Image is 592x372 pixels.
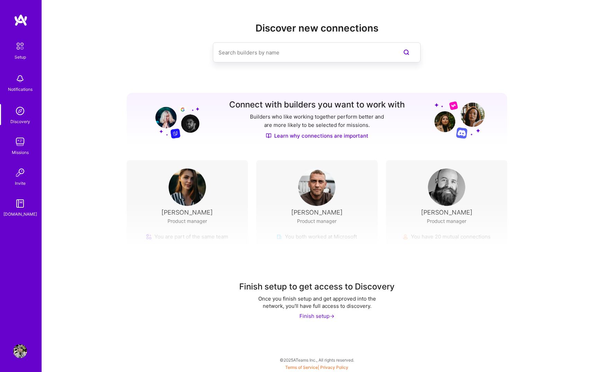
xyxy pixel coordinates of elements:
img: User Avatar [298,168,335,206]
a: Learn why connections are important [266,132,368,139]
img: logo [14,14,28,26]
div: © 2025 ATeams Inc., All rights reserved. [42,351,592,369]
div: Once you finish setup and get approved into the network, you'll have full access to discovery. [248,295,386,310]
h2: Discover new connections [127,23,508,34]
div: Notifications [8,86,33,93]
a: Terms of Service [285,365,318,370]
img: guide book [13,197,27,210]
img: User Avatar [169,168,206,206]
div: Finish setup -> [299,312,334,320]
img: setup [13,39,27,53]
img: User Avatar [428,168,465,206]
input: Search builders by name [218,44,387,61]
a: User Avatar [11,344,29,358]
span: | [285,365,348,370]
img: Grow your network [434,101,485,139]
img: teamwork [13,135,27,149]
div: Finish setup to get access to Discovery [239,281,395,292]
div: Invite [15,180,26,187]
p: Builders who like working together perform better and are more likely to be selected for missions. [249,113,385,129]
div: [DOMAIN_NAME] [3,210,37,218]
div: Missions [12,149,29,156]
img: bell [13,72,27,86]
i: icon SearchPurple [402,48,411,57]
a: Privacy Policy [320,365,348,370]
img: Discover [266,133,271,139]
h3: Connect with builders you want to work with [229,100,405,110]
img: discovery [13,104,27,118]
img: Invite [13,166,27,180]
div: Discovery [10,118,30,125]
div: Setup [15,53,26,61]
img: User Avatar [13,344,27,358]
img: Grow your network [149,101,199,139]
